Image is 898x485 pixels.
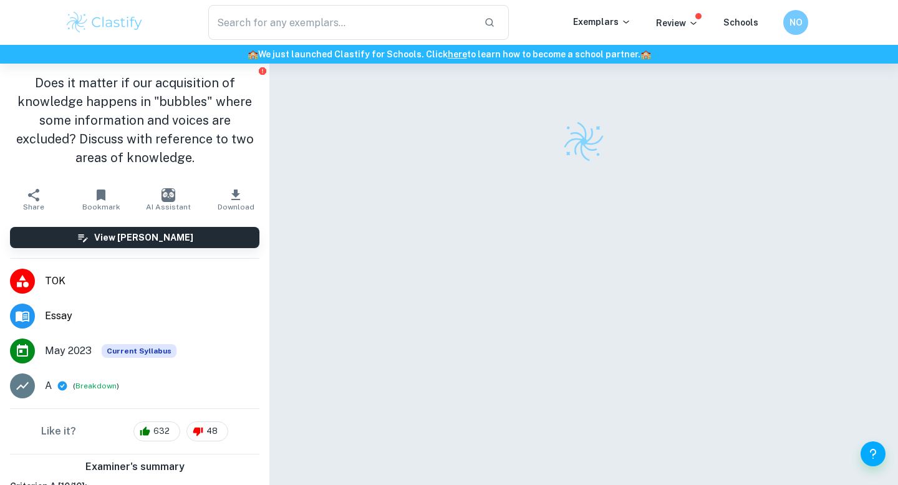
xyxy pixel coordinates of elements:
[218,203,254,211] span: Download
[45,309,259,324] span: Essay
[208,5,474,40] input: Search for any exemplars...
[147,425,176,438] span: 632
[861,441,886,466] button: Help and Feedback
[783,10,808,35] button: NO
[75,380,117,391] button: Breakdown
[562,120,606,163] img: Clastify logo
[723,17,758,27] a: Schools
[640,49,651,59] span: 🏫
[448,49,467,59] a: here
[65,10,144,35] img: Clastify logo
[102,344,176,358] div: This exemplar is based on the current syllabus. Feel free to refer to it for inspiration/ideas wh...
[45,378,52,393] p: A
[573,15,631,29] p: Exemplars
[162,188,175,202] img: AI Assistant
[102,344,176,358] span: Current Syllabus
[258,66,267,75] button: Report issue
[45,274,259,289] span: TOK
[186,421,228,441] div: 48
[202,182,269,217] button: Download
[146,203,191,211] span: AI Assistant
[200,425,224,438] span: 48
[5,459,264,474] h6: Examiner's summary
[135,182,202,217] button: AI Assistant
[789,16,803,29] h6: NO
[248,49,258,59] span: 🏫
[82,203,120,211] span: Bookmark
[45,343,92,358] span: May 2023
[67,182,135,217] button: Bookmark
[23,203,44,211] span: Share
[94,231,193,244] h6: View [PERSON_NAME]
[2,47,896,61] h6: We just launched Clastify for Schools. Click to learn how to become a school partner.
[133,421,180,441] div: 632
[73,380,119,392] span: ( )
[10,74,259,167] h1: Does it matter if our acquisition of knowledge happens in "bubbles" where some information and vo...
[41,424,76,439] h6: Like it?
[656,16,698,30] p: Review
[10,227,259,248] button: View [PERSON_NAME]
